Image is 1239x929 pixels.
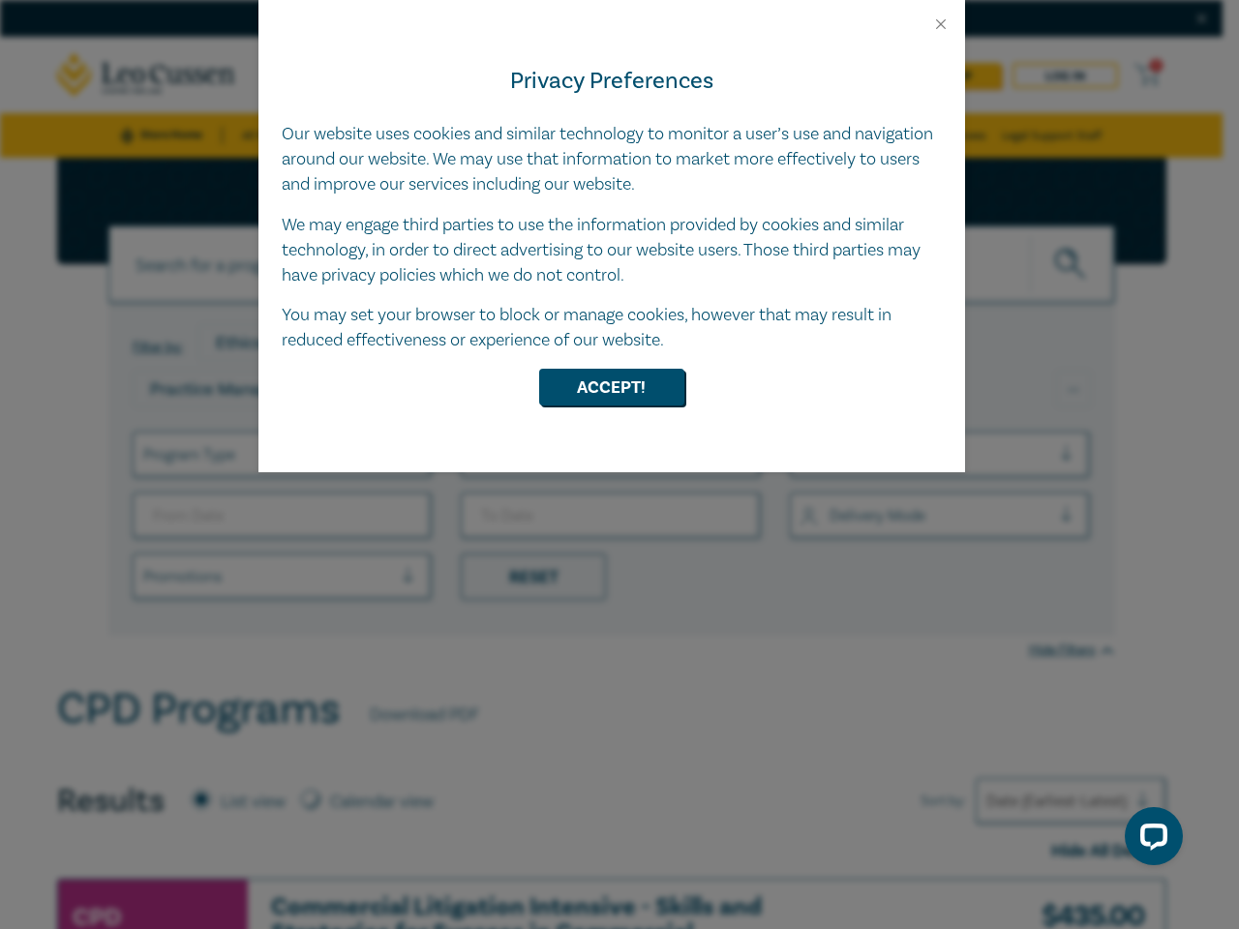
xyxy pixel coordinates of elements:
[932,15,950,33] button: Close
[282,122,942,197] p: Our website uses cookies and similar technology to monitor a user’s use and navigation around our...
[1109,799,1191,881] iframe: LiveChat chat widget
[539,369,684,405] button: Accept!
[282,303,942,353] p: You may set your browser to block or manage cookies, however that may result in reduced effective...
[282,213,942,288] p: We may engage third parties to use the information provided by cookies and similar technology, in...
[282,64,942,99] h4: Privacy Preferences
